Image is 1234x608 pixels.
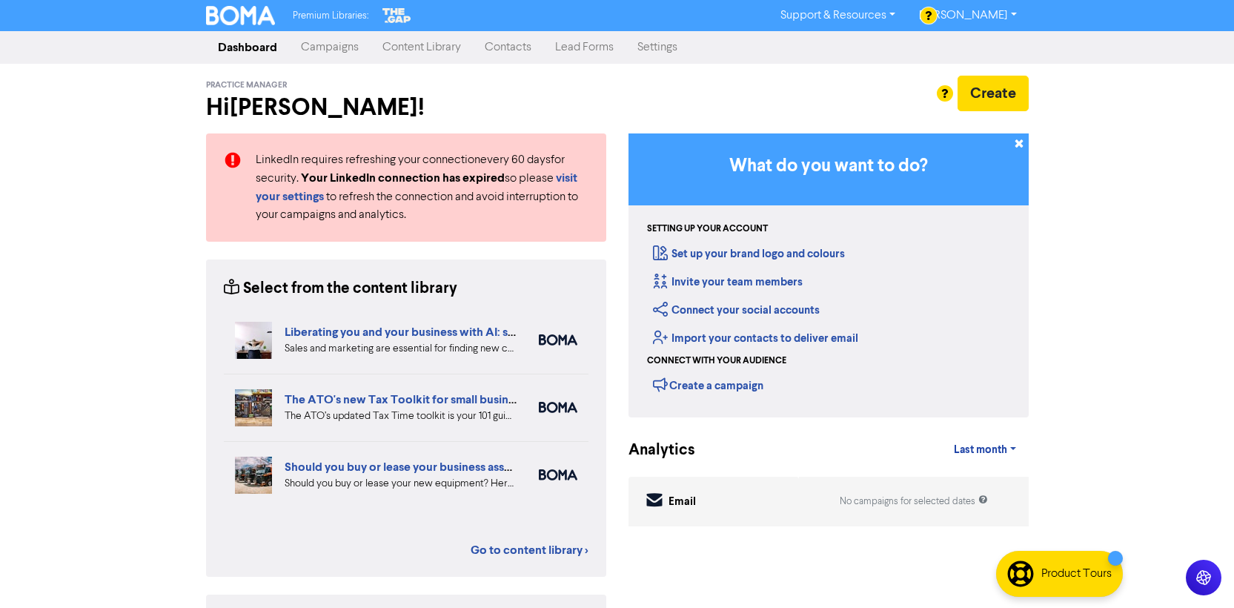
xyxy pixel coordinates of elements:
[907,4,1028,27] a: [PERSON_NAME]
[647,222,768,236] div: Setting up your account
[206,80,287,90] span: Practice Manager
[769,4,907,27] a: Support & Resources
[653,303,820,317] a: Connect your social accounts
[539,402,577,413] img: boma
[653,275,803,289] a: Invite your team members
[206,6,276,25] img: BOMA Logo
[653,374,763,396] div: Create a campaign
[473,33,543,62] a: Contacts
[285,409,517,424] div: The ATO’s updated Tax Time toolkit is your 101 guide to business taxes. We’ve summarised the key ...
[543,33,626,62] a: Lead Forms
[1160,537,1234,608] iframe: Chat Widget
[380,6,413,25] img: The Gap
[840,495,988,509] div: No campaigns for selected dates
[471,541,588,559] a: Go to content library >
[628,439,677,462] div: Analytics
[285,392,568,407] a: The ATO's new Tax Toolkit for small business owners
[285,341,517,357] div: Sales and marketing are essential for finding new customers but eat into your business time. We e...
[651,156,1006,177] h3: What do you want to do?
[626,33,689,62] a: Settings
[245,151,600,224] div: LinkedIn requires refreshing your connection every 60 days for security. so please to refresh the...
[301,171,505,185] strong: Your LinkedIn connection has expired
[647,354,786,368] div: Connect with your audience
[539,469,577,480] img: boma_accounting
[653,247,845,261] a: Set up your brand logo and colours
[285,325,606,340] a: Liberating you and your business with AI: sales and marketing
[539,334,577,346] img: boma
[206,33,289,62] a: Dashboard
[371,33,473,62] a: Content Library
[293,11,368,21] span: Premium Libraries:
[669,494,696,511] div: Email
[256,173,577,203] a: visit your settings
[289,33,371,62] a: Campaigns
[206,93,606,122] h2: Hi [PERSON_NAME] !
[628,133,1029,417] div: Getting Started in BOMA
[954,443,1007,457] span: Last month
[958,76,1029,111] button: Create
[285,476,517,492] div: Should you buy or lease your new equipment? Here are some pros and cons of each. We also can revi...
[942,435,1028,465] a: Last month
[653,331,858,346] a: Import your contacts to deliver email
[285,460,525,475] a: Should you buy or lease your business assets?
[224,277,457,300] div: Select from the content library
